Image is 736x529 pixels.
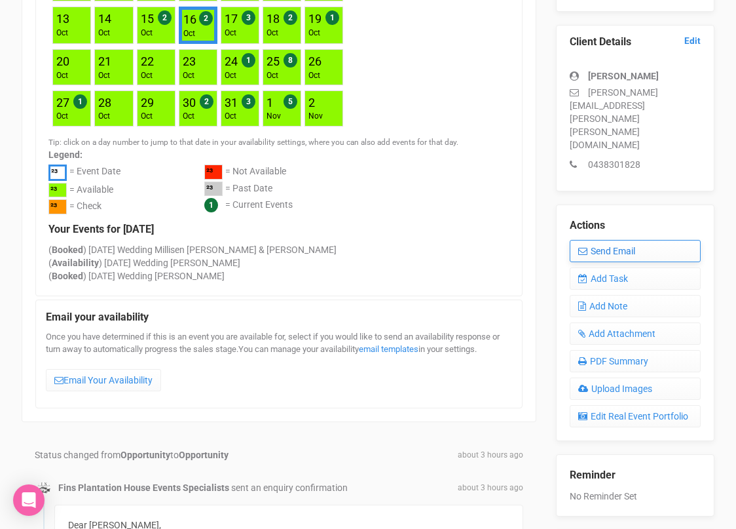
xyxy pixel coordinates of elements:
a: 20 [56,54,69,68]
strong: Availability [52,258,99,268]
div: Oct [56,111,69,122]
a: Upload Images [570,378,701,400]
span: sent an enquiry confirmation [231,482,348,493]
a: 26 [308,54,322,68]
a: 18 [267,12,280,26]
div: Once you have determined if this is an event you are available for, select if you would like to s... [46,331,512,397]
a: 13 [56,12,69,26]
div: Oct [183,28,196,39]
div: Oct [141,70,154,81]
a: PDF Summary [570,350,701,372]
div: Oct [98,28,111,39]
a: Email Your Availability [46,369,161,391]
span: about 3 hours ago [458,482,523,494]
div: ( ) [DATE] Wedding [PERSON_NAME] [48,256,509,269]
div: Oct [267,70,280,81]
div: = Past Date [225,182,272,199]
div: Oct [225,28,238,39]
div: ²³ [48,165,67,181]
small: Tip: click on a day number to jump to that date in your availability settings, where you can also... [48,138,458,147]
span: 2 [199,11,213,26]
div: Oct [141,111,154,122]
div: Oct [56,70,69,81]
span: 2 [158,10,172,25]
div: ²³ [204,182,223,197]
a: 14 [98,12,111,26]
div: = Not Available [225,165,286,182]
a: Add Note [570,295,701,317]
div: Oct [267,28,280,39]
a: 31 [225,96,238,109]
div: Oct [183,70,196,81]
div: Oct [183,111,196,122]
strong: Booked [52,245,83,255]
div: = Available [69,183,113,200]
div: Oct [141,28,154,39]
a: 27 [56,96,69,109]
a: 30 [183,96,196,109]
div: ²³ [48,199,67,214]
a: Edit Real Event Portfolio [570,405,701,427]
span: 8 [284,53,297,68]
div: = Check [69,199,101,216]
legend: Email your availability [46,310,512,325]
legend: Reminder [570,468,701,483]
a: 25 [267,54,280,68]
a: 19 [308,12,322,26]
a: 21 [98,54,111,68]
strong: Fins Plantation House Events Specialists [58,482,229,493]
div: Oct [98,111,111,122]
strong: Opportunity [179,450,229,460]
div: Open Intercom Messenger [13,484,45,516]
p: 0438301828 [570,158,701,171]
a: Edit [684,35,701,47]
a: 28 [98,96,111,109]
span: 5 [284,94,297,109]
strong: Booked [52,271,83,281]
a: 2 [308,96,315,109]
strong: Opportunity [120,450,170,460]
a: Add Attachment [570,323,701,345]
legend: Client Details [570,35,701,50]
div: Nov [308,111,323,122]
a: Send Email [570,240,701,262]
label: Legend: [48,148,509,161]
a: 1 [267,96,273,109]
a: 22 [141,54,154,68]
div: = Event Date [69,165,120,183]
a: 23 [183,54,196,68]
span: about 3 hours ago [458,450,523,461]
a: email templates [359,344,418,354]
div: Nov [267,111,281,122]
p: [PERSON_NAME][EMAIL_ADDRESS][PERSON_NAME][PERSON_NAME][DOMAIN_NAME] [570,86,701,151]
div: ( ) [DATE] Wedding Millisen [PERSON_NAME] & [PERSON_NAME] [48,243,509,256]
span: 1 [242,53,255,68]
span: 2 [284,10,297,25]
span: 1 [325,10,339,25]
a: 29 [141,96,154,109]
div: Oct [56,28,69,39]
a: 17 [225,12,238,26]
span: Status changed from to [35,450,229,460]
div: ²³ [204,165,223,180]
a: 24 [225,54,238,68]
div: Oct [308,28,322,39]
span: You can manage your availability in your settings. [238,344,477,354]
div: Oct [308,70,322,81]
legend: Actions [570,218,701,233]
strong: [PERSON_NAME] [588,71,659,81]
div: = Current Events [225,198,293,213]
a: 16 [183,12,196,26]
span: 3 [242,94,255,109]
span: 2 [200,94,213,109]
span: 3 [242,10,255,25]
div: ( ) [DATE] Wedding [PERSON_NAME] [48,269,509,283]
a: Add Task [570,267,701,290]
div: No Reminder Set [570,455,701,503]
a: 15 [141,12,154,26]
legend: Your Events for [DATE] [48,222,509,237]
div: Oct [225,111,238,122]
div: ²³ [48,183,67,198]
div: Oct [225,70,238,81]
span: 1 [204,198,218,212]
